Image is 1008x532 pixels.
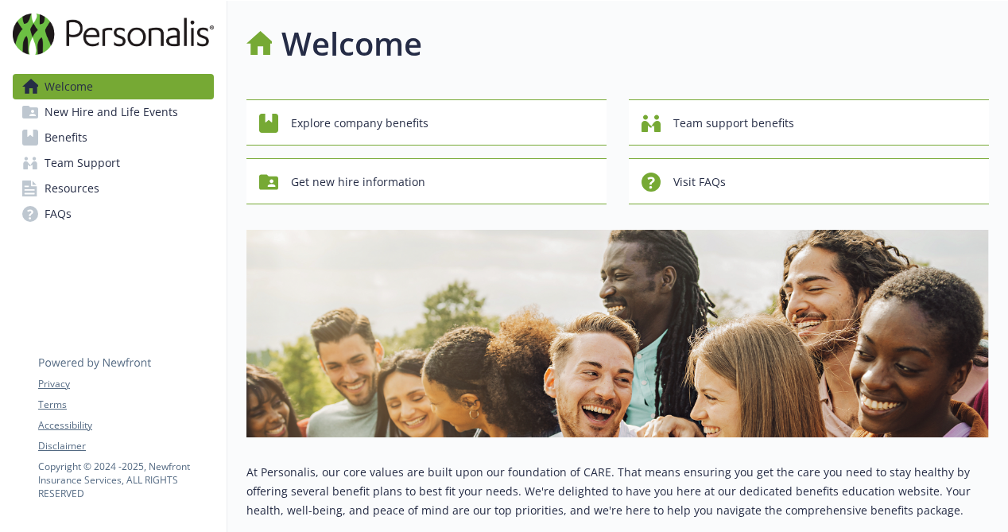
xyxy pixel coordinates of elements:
[246,463,989,520] p: At Personalis, our core values are built upon our foundation of CARE. That means ensuring you get...
[45,176,99,201] span: Resources
[629,158,989,204] button: Visit FAQs
[246,230,989,437] img: overview page banner
[45,74,93,99] span: Welcome
[45,201,72,227] span: FAQs
[38,398,213,412] a: Terms
[13,74,214,99] a: Welcome
[291,167,425,197] span: Get new hire information
[13,150,214,176] a: Team Support
[629,99,989,146] button: Team support benefits
[246,99,607,146] button: Explore company benefits
[13,99,214,125] a: New Hire and Life Events
[38,418,213,433] a: Accessibility
[246,158,607,204] button: Get new hire information
[291,108,428,138] span: Explore company benefits
[45,125,87,150] span: Benefits
[673,108,794,138] span: Team support benefits
[45,99,178,125] span: New Hire and Life Events
[281,20,422,68] h1: Welcome
[45,150,120,176] span: Team Support
[673,167,726,197] span: Visit FAQs
[13,125,214,150] a: Benefits
[38,377,213,391] a: Privacy
[13,201,214,227] a: FAQs
[13,176,214,201] a: Resources
[38,460,213,500] p: Copyright © 2024 - 2025 , Newfront Insurance Services, ALL RIGHTS RESERVED
[38,439,213,453] a: Disclaimer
